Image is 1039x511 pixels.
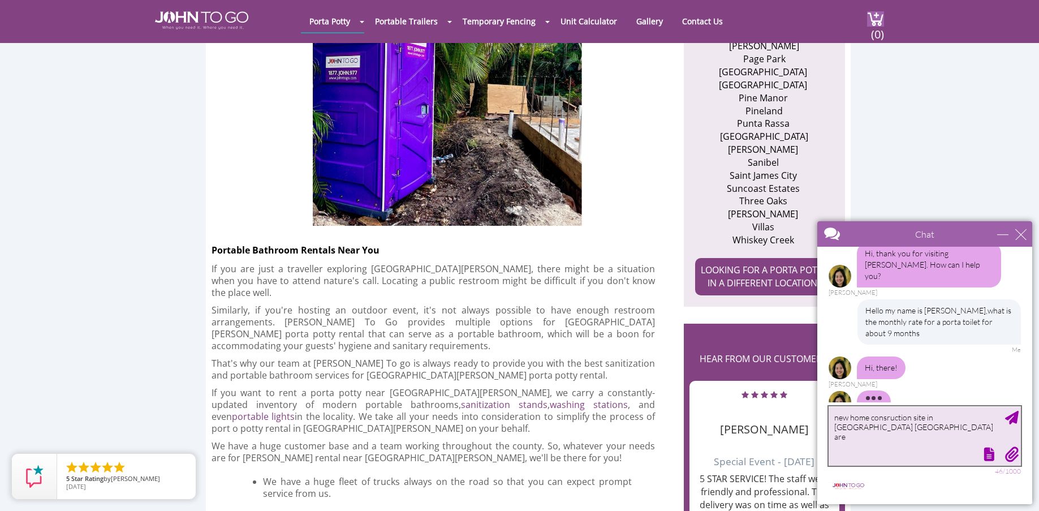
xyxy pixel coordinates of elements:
[212,304,656,352] p: Similarly, if you're hosting an outdoor event, it's not always possible to have enough restroom a...
[709,208,820,221] li: [PERSON_NAME] ​
[155,11,248,29] img: JOHN to go
[89,461,102,474] li: 
[212,440,656,464] p: We have a huge customer base and a team working throughout the county. So, whatever your needs ar...
[71,474,104,483] span: Star Rating
[212,237,684,257] h2: Portable Bathroom Rentals Near You
[674,10,731,32] a: Contact Us
[212,263,656,299] p: If you are just a traveller exploring [GEOGRAPHIC_DATA][PERSON_NAME], there might be a situation ...
[810,214,1039,511] iframe: Live Chat Box
[263,476,631,500] p: We have a huge fleet of trucks always on the road so that you can expect prompt service from us.
[628,10,671,32] a: Gallery
[709,234,820,247] li: Whiskey Creek ​
[461,398,547,411] a: sanitization stands
[867,11,884,27] img: cart a
[709,66,820,79] li: [GEOGRAPHIC_DATA] ​
[66,482,86,491] span: [DATE]
[113,461,126,474] li: 
[709,40,820,53] li: [PERSON_NAME]
[212,387,656,435] p: If you want to rent a porta potty near [GEOGRAPHIC_DATA][PERSON_NAME], we carry a constantly-upda...
[454,10,544,32] a: Temporary Fencing
[709,156,820,169] li: Sanibel ​
[66,475,187,483] span: by
[709,53,820,66] li: Page Park
[111,474,160,483] span: [PERSON_NAME]
[212,358,656,381] p: That's why our team at [PERSON_NAME] To go is always ready to provide you with the best sanitizat...
[709,182,820,195] li: Suncoast Estates ​
[709,105,820,118] li: Pineland​
[23,465,46,488] img: Review Rating
[870,18,884,42] span: (0)
[550,398,628,411] a: washing stations
[367,10,446,32] a: Portable Trailers
[709,169,820,182] li: Saint James City ​
[709,130,820,156] li: [GEOGRAPHIC_DATA][PERSON_NAME] ​
[695,441,834,467] h6: Special Event - [DATE]
[709,92,820,105] li: Pine Manor ​
[232,410,295,423] a: portable lights
[301,10,359,32] a: Porta Potty
[709,117,820,130] li: Punta Rassa ​
[709,195,820,208] li: Three Oaks ​
[695,258,834,295] a: LOOKING FOR A PORTA POTTY IN A DIFFERENT LOCATION?
[77,461,90,474] li: 
[695,406,834,436] h4: [PERSON_NAME]
[66,474,70,483] span: 5
[709,79,820,92] li: [GEOGRAPHIC_DATA] ​
[552,10,626,32] a: Unit Calculator
[689,341,839,376] h2: HEAR FROM OUR CUSTOMERS:
[709,221,820,234] li: Villas ​
[101,461,114,474] li: 
[65,461,79,474] li: 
